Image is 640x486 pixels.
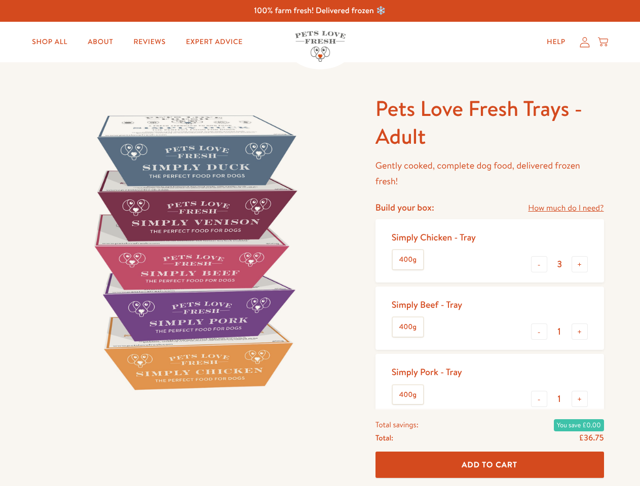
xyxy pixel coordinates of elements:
button: - [531,256,547,272]
label: 400g [393,250,423,269]
button: + [572,323,588,340]
div: Simply Beef - Tray [392,299,462,310]
label: 400g [393,317,423,337]
button: + [572,391,588,407]
span: £36.75 [579,432,604,443]
a: Reviews [125,32,173,52]
a: About [80,32,121,52]
label: 400g [393,385,423,404]
button: - [531,323,547,340]
a: Expert Advice [178,32,251,52]
button: - [531,391,547,407]
img: Pets Love Fresh [295,31,346,62]
p: Gently cooked, complete dog food, delivered frozen fresh! [375,158,604,189]
div: Simply Pork - Tray [392,366,462,378]
button: Add To Cart [375,452,604,478]
a: Help [539,32,574,52]
h1: Pets Love Fresh Trays - Adult [375,95,604,150]
h4: Build your box: [375,201,434,213]
a: How much do I need? [528,201,604,215]
a: Shop All [24,32,76,52]
button: + [572,256,588,272]
span: Total savings: [375,418,419,431]
div: Simply Chicken - Tray [392,231,476,243]
span: You save £0.00 [554,419,604,431]
img: Pets Love Fresh Trays - Adult [36,95,351,409]
span: Add To Cart [462,459,517,470]
span: Total: [375,431,393,444]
